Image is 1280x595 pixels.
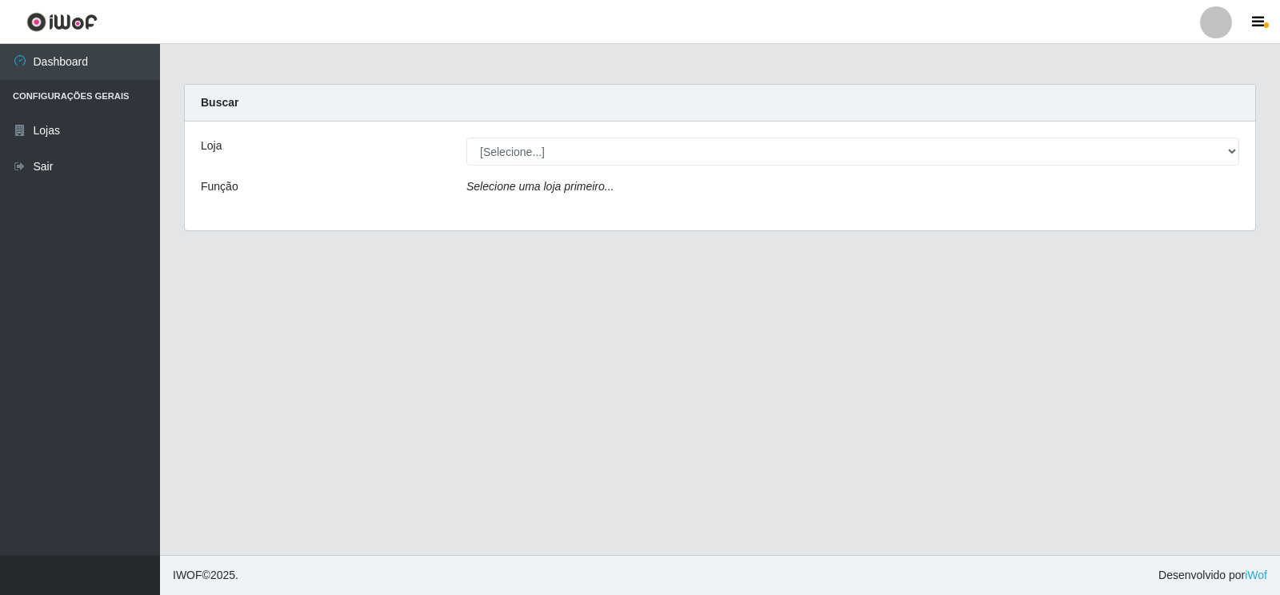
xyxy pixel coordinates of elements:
[173,569,202,581] span: IWOF
[201,96,238,109] strong: Buscar
[466,180,614,193] i: Selecione uma loja primeiro...
[1158,567,1267,584] span: Desenvolvido por
[201,178,238,195] label: Função
[26,12,98,32] img: CoreUI Logo
[1245,569,1267,581] a: iWof
[173,567,238,584] span: © 2025 .
[201,138,222,154] label: Loja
